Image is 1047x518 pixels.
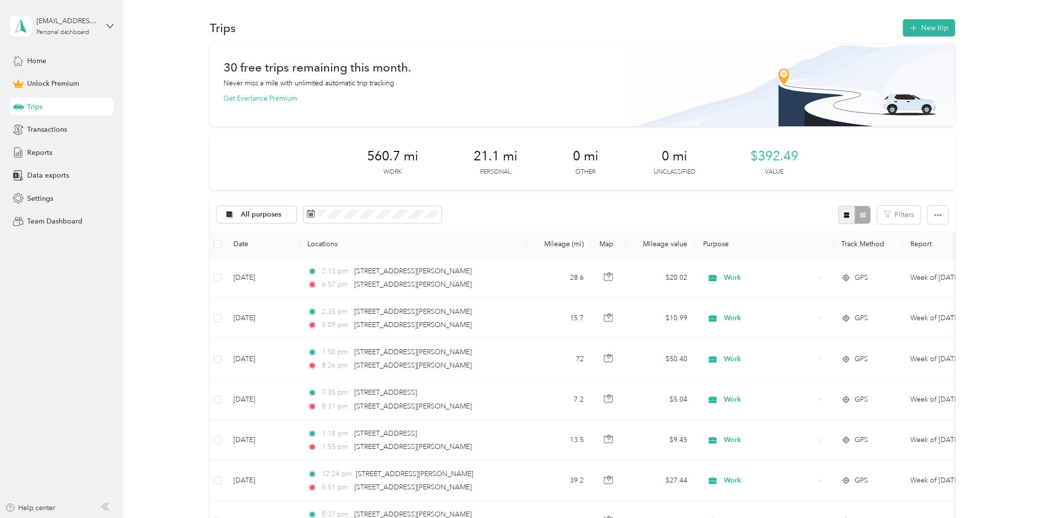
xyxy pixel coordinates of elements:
[354,402,472,410] span: [STREET_ADDRESS][PERSON_NAME]
[573,148,598,164] span: 0 mi
[322,401,350,412] span: 8:31 pm
[695,231,833,258] th: Purpose
[224,78,394,88] p: Never miss a mile with unlimited automatic trip tracking
[724,435,815,445] span: Work
[724,313,815,324] span: Work
[225,258,299,298] td: [DATE]
[724,272,815,283] span: Work
[299,231,526,258] th: Locations
[526,420,592,461] td: 13.5
[225,461,299,501] td: [DATE]
[626,420,695,461] td: $9.45
[354,267,472,275] span: [STREET_ADDRESS][PERSON_NAME]
[855,272,868,283] span: GPS
[902,298,992,339] td: Week of September 1 2025
[383,168,402,177] p: Work
[526,379,592,420] td: 7.2
[354,321,472,329] span: [STREET_ADDRESS][PERSON_NAME]
[526,231,592,258] th: Mileage (mi)
[626,258,695,298] td: $20.02
[27,216,82,226] span: Team Dashboard
[592,231,626,258] th: Map
[356,470,474,478] span: [STREET_ADDRESS][PERSON_NAME]
[37,16,98,26] div: [EMAIL_ADDRESS][DOMAIN_NAME]
[877,206,921,224] button: Filters
[27,56,46,66] span: Home
[662,148,687,164] span: 0 mi
[724,354,815,365] span: Work
[27,170,69,181] span: Data exports
[354,307,472,316] span: [STREET_ADDRESS][PERSON_NAME]
[225,420,299,461] td: [DATE]
[354,388,417,397] span: [STREET_ADDRESS]
[27,148,52,158] span: Reports
[322,347,350,358] span: 1:50 pm
[225,379,299,420] td: [DATE]
[855,394,868,405] span: GPS
[27,78,79,89] span: Unlock Premium
[765,168,784,177] p: Value
[855,313,868,324] span: GPS
[225,231,299,258] th: Date
[354,443,472,451] span: [STREET_ADDRESS][PERSON_NAME]
[322,442,350,452] span: 1:55 pm
[322,266,350,277] span: 2:13 pm
[27,193,53,204] span: Settings
[224,93,297,104] button: Get Everlance Premium
[322,428,350,439] span: 1:18 pm
[626,231,695,258] th: Mileage value
[902,339,992,379] td: Week of August 25 2025
[526,339,592,379] td: 72
[902,231,992,258] th: Report
[526,298,592,339] td: 15.7
[37,30,89,36] div: Personal dashboard
[241,211,282,218] span: All purposes
[855,435,868,445] span: GPS
[526,258,592,298] td: 28.6
[855,354,868,365] span: GPS
[902,420,992,461] td: Week of August 11 2025
[354,429,417,438] span: [STREET_ADDRESS]
[575,168,596,177] p: Other
[210,23,236,33] h1: Trips
[833,231,902,258] th: Track Method
[27,124,67,135] span: Transactions
[903,19,955,37] button: New trip
[322,279,350,290] span: 6:57 pm
[474,148,518,164] span: 21.1 mi
[322,306,350,317] span: 2:35 pm
[992,463,1047,518] iframe: Everlance-gr Chat Button Frame
[322,387,350,398] span: 7:35 pm
[626,339,695,379] td: $50.40
[322,482,350,493] span: 5:51 pm
[480,168,511,177] p: Personal
[354,348,472,356] span: [STREET_ADDRESS][PERSON_NAME]
[902,258,992,298] td: Week of September 1 2025
[750,148,798,164] span: $392.49
[626,461,695,501] td: $27.44
[902,461,992,501] td: Week of August 4 2025
[626,298,695,339] td: $10.99
[322,469,352,480] span: 12:24 pm
[626,379,695,420] td: $5.04
[322,320,350,331] span: 5:09 pm
[354,361,472,370] span: [STREET_ADDRESS][PERSON_NAME]
[354,483,472,491] span: [STREET_ADDRESS][PERSON_NAME]
[322,360,350,371] span: 8:26 pm
[654,168,695,177] p: Unclassified
[367,148,418,164] span: 560.7 mi
[27,102,42,112] span: Trips
[526,461,592,501] td: 39.2
[224,62,411,73] h1: 30 free trips remaining this month.
[855,475,868,486] span: GPS
[902,379,992,420] td: Week of August 11 2025
[724,475,815,486] span: Work
[225,339,299,379] td: [DATE]
[724,394,815,405] span: Work
[354,280,472,289] span: [STREET_ADDRESS][PERSON_NAME]
[225,298,299,339] td: [DATE]
[626,43,956,126] img: Banner
[5,503,56,513] button: Help center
